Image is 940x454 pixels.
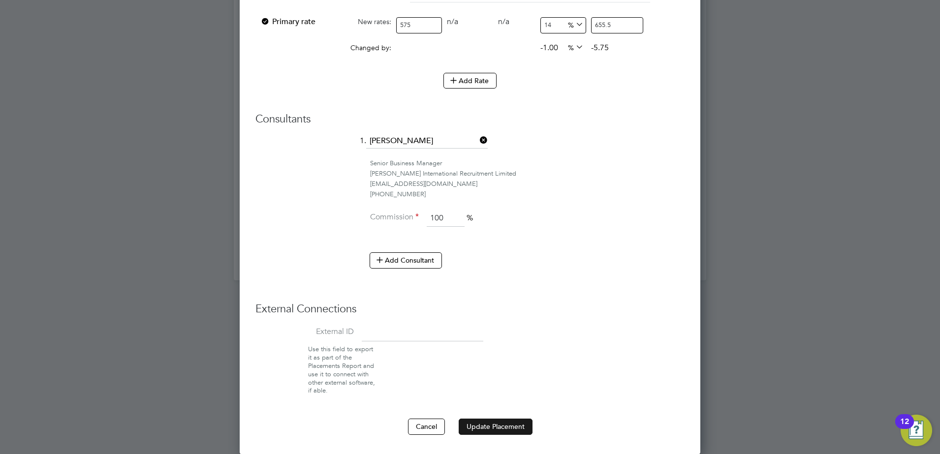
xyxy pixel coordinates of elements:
h3: External Connections [255,302,685,316]
span: Use this field to export it as part of the Placements Report and use it to connect with other ext... [308,345,375,394]
span: % [564,41,585,52]
div: Changed by: [258,38,394,57]
button: Add Consultant [370,252,442,268]
button: Open Resource Center, 12 new notifications [901,415,932,446]
span: n/a [498,17,509,27]
button: Update Placement [459,419,533,434]
label: Commission [370,212,419,222]
div: New rates: [326,12,394,31]
span: Primary rate [260,17,315,27]
h3: Consultants [255,112,685,126]
div: [PHONE_NUMBER] [370,189,685,200]
span: -1.00 [540,43,558,53]
span: -5.75 [591,43,609,53]
span: % [467,213,473,223]
button: Cancel [408,419,445,434]
label: External ID [255,327,354,337]
li: 1. [255,134,685,158]
span: % [564,19,585,30]
span: n/a [447,17,458,27]
div: [EMAIL_ADDRESS][DOMAIN_NAME] [370,179,685,189]
div: 12 [900,422,909,434]
div: [PERSON_NAME] International Recruitment Limited [370,169,685,179]
div: Senior Business Manager [370,158,685,169]
button: Add Rate [443,73,497,89]
input: Search for... [366,134,488,149]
